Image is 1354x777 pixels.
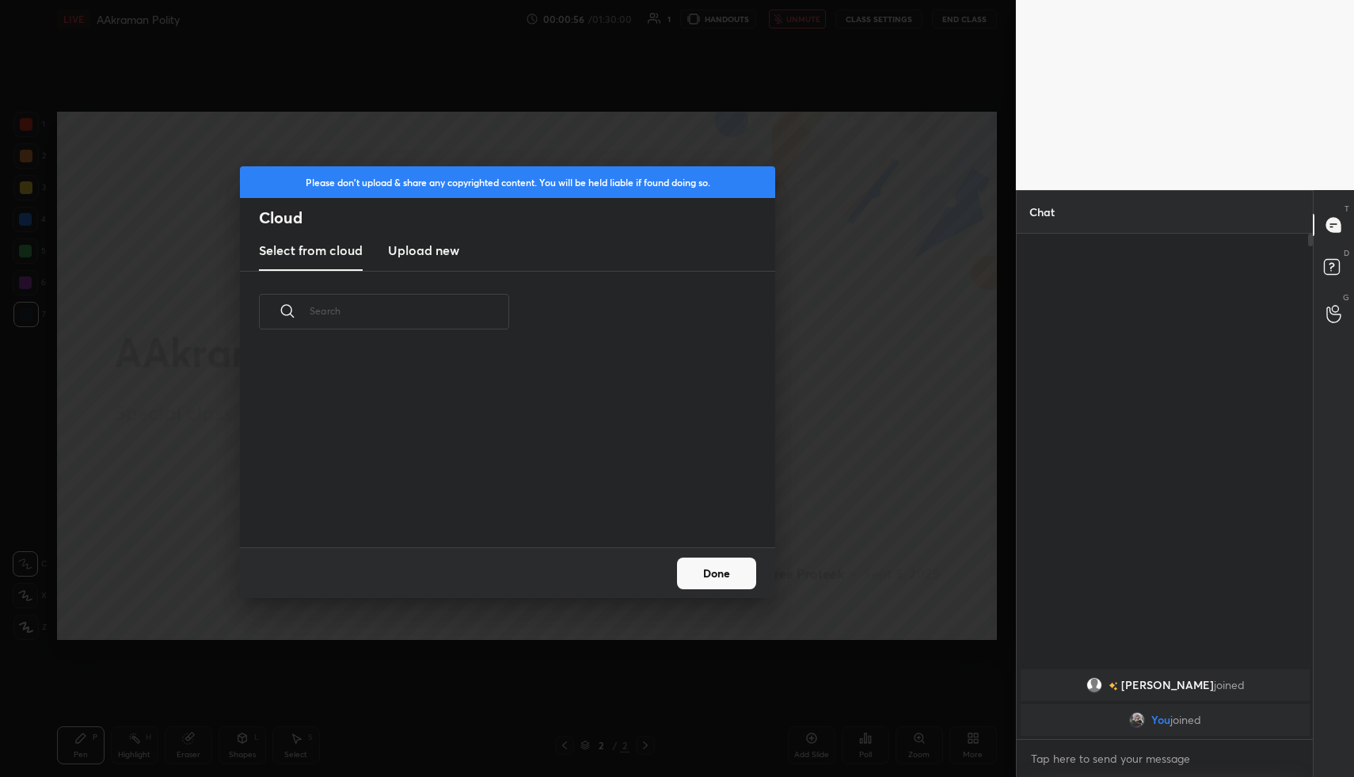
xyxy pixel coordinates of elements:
div: grid [1017,666,1314,739]
img: default.png [1086,677,1101,693]
span: You [1151,714,1170,726]
h3: Select from cloud [259,241,363,260]
div: Please don't upload & share any copyrighted content. You will be held liable if found doing so. [240,166,775,198]
p: G [1343,291,1349,303]
h3: Upload new [388,241,459,260]
div: grid [240,348,756,547]
input: Search [310,277,509,345]
span: joined [1213,679,1244,691]
h2: Cloud [259,208,775,228]
button: Done [677,558,756,589]
p: D [1344,247,1349,259]
img: 2fdd300d0a60438a9566a832db643c4c.jpg [1129,712,1145,728]
p: Chat [1017,191,1067,233]
span: joined [1170,714,1201,726]
p: T [1344,203,1349,215]
img: no-rating-badge.077c3623.svg [1108,682,1117,691]
span: [PERSON_NAME] [1120,679,1213,691]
